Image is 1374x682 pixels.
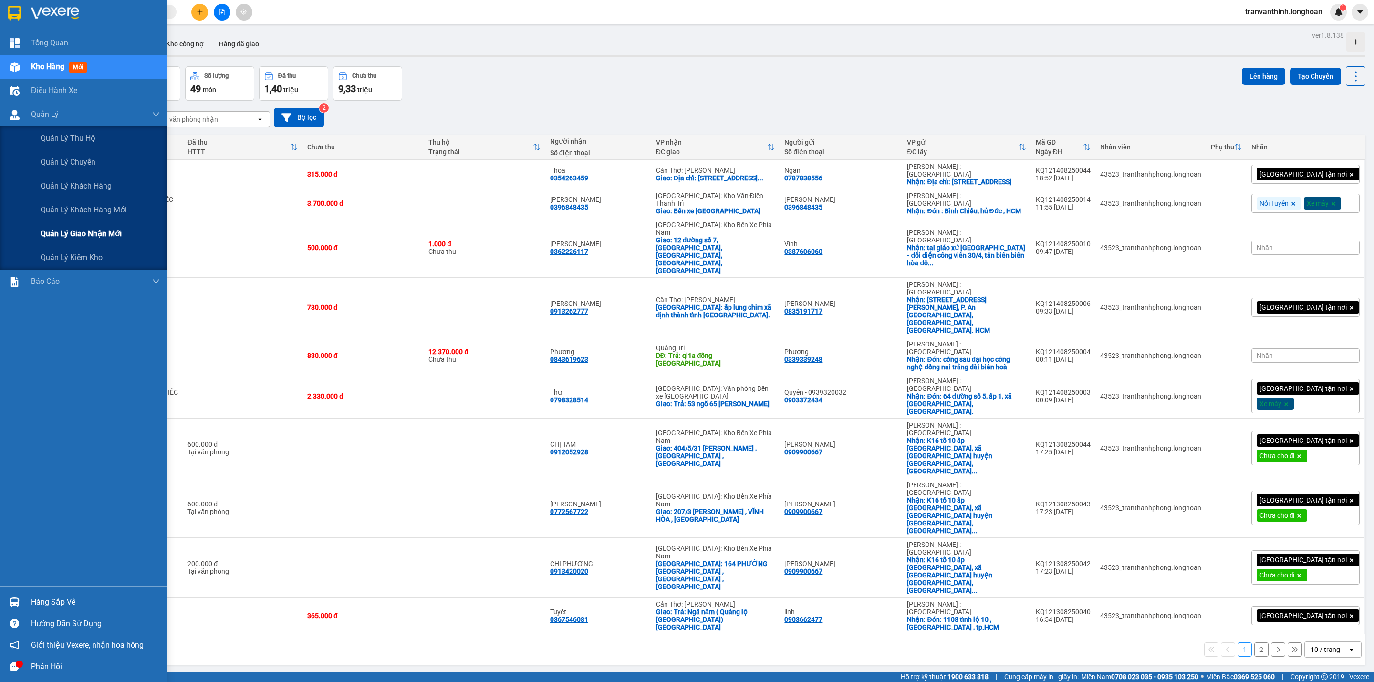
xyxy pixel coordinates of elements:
div: 17:23 [DATE] [1036,508,1091,515]
div: Ngày ĐH [1036,148,1083,156]
div: 18:52 [DATE] [1036,174,1091,182]
span: | [996,672,997,682]
div: KQ121408250003 [1036,388,1091,396]
span: 49 [190,83,201,94]
div: Vĩnh [784,240,897,248]
div: 0843619623 [550,356,588,363]
img: warehouse-icon [10,86,20,96]
div: HTTT [187,148,290,156]
div: Hướng dẫn sử dụng [31,617,160,631]
button: Tạo Chuyến [1290,68,1341,85]
div: 0798328514 [550,396,588,404]
span: [GEOGRAPHIC_DATA] tận nơi [1259,384,1347,393]
strong: 1900 633 818 [947,673,989,681]
div: Thư [550,388,646,396]
div: Nhân viên [1100,143,1201,151]
div: Giao: Bến xe TP Lạng Sơn [656,207,775,215]
div: Thu hộ [428,138,532,146]
span: plus [197,9,203,15]
span: | [1282,672,1283,682]
button: Số lượng49món [185,66,254,101]
span: Chưa cho đi [1259,571,1295,579]
div: Nhận: Đón: 1108 tỉnh lộ 10 , p Tân Tạo , tp.HCM [907,616,1026,631]
div: VP gửi [907,138,1018,146]
div: Giao: 12 đường số 7, phong châu, đất lành, vĩnh thái, Nha Trang [656,236,775,274]
div: Phụ thu [1211,143,1234,151]
svg: open [256,115,264,123]
th: Toggle SortBy [902,135,1030,160]
div: Dương Văn Hiệu [550,196,646,203]
div: 43523_tranthanhphong.longhoan [1100,352,1201,359]
span: Xe máy [1307,199,1329,208]
div: 0912052928 [550,448,588,456]
button: 1 [1238,642,1252,657]
img: warehouse-icon [10,62,20,72]
div: KQ121408250010 [1036,240,1091,248]
div: Người nhận [550,137,646,145]
div: Nhãn [1251,143,1360,151]
div: 3.700.000 đ [307,199,419,207]
div: KQ121408250014 [1036,196,1091,203]
div: 43523_tranthanhphong.longhoan [1100,304,1201,311]
div: Trạng thái [428,148,532,156]
div: 315.000 đ [307,170,419,178]
span: message [10,662,19,671]
div: 09:33 [DATE] [1036,307,1091,315]
div: 2.330.000 đ [307,392,419,400]
div: [GEOGRAPHIC_DATA]: Kho Bến Xe Phía Nam [656,429,775,444]
div: Tuyết [550,608,646,616]
span: Nhãn [1257,352,1273,359]
div: 17:23 [DATE] [1036,567,1091,575]
div: [GEOGRAPHIC_DATA]: Kho Bến Xe Phía Nam [656,545,775,560]
span: Tổng Quan [31,37,68,49]
div: KQ121308250042 [1036,560,1091,567]
div: KQ121308250043 [1036,500,1091,508]
div: 43523_tranthanhphong.longhoan [1100,444,1201,452]
div: 43523_tranthanhphong.longhoan [1100,504,1201,512]
div: Tại văn phòng [187,508,298,515]
div: Đã thu [278,73,296,79]
div: [PERSON_NAME] : [GEOGRAPHIC_DATA] [907,541,1026,556]
div: Cần Thơ: [PERSON_NAME] [656,296,775,304]
div: 00:11 [DATE] [1036,356,1091,363]
span: triệu [357,86,372,94]
div: Nhận: K16 tổ 10 ấp Phước Hiệp, xã Phước Tỉnh huyện Long Điền, Bà Rịa Vũng Tau [907,437,1026,475]
span: ... [928,259,934,267]
span: 1,40 [264,83,282,94]
div: 0835191717 [784,307,822,315]
div: 0367546081 [550,616,588,623]
div: 09:47 [DATE] [1036,248,1091,255]
div: 0396848435 [784,203,822,211]
div: VP nhận [656,138,768,146]
div: KQ121408250044 [1036,167,1091,174]
div: Người gửi [784,138,897,146]
div: Nhận: Đón : Bình Chiểu, hủ Đức , HCM [907,207,1026,215]
div: HOÀNG HẰNG [550,500,646,508]
div: CHỊ TÂM [550,441,646,448]
div: Dương Văn Hiệu [784,196,897,203]
span: Quản lý kiểm kho [41,252,103,263]
div: 43523_tranthanhphong.longhoan [1100,612,1201,619]
span: Miền Nam [1081,672,1198,682]
div: 365.000 đ [307,612,419,619]
div: Chưa thu [428,348,540,363]
div: [GEOGRAPHIC_DATA]: Kho Văn Điển Thanh Trì [656,192,775,207]
th: Toggle SortBy [424,135,545,160]
span: Quản lý thu hộ [41,132,95,144]
div: 0913420020 [550,567,588,575]
div: Tại văn phòng [187,567,298,575]
div: 16:54 [DATE] [1036,616,1091,623]
div: Nhận: tại giáo xứ hà nội - đối diện công viên 30/4, tân biên biên hòa đồng nai [907,244,1026,267]
span: ⚪️ [1201,675,1204,679]
span: Điều hành xe [31,84,77,96]
span: Quản lý khách hàng [41,180,112,192]
span: Chưa cho đi [1259,451,1295,460]
span: Kho hàng [31,62,64,71]
div: [PERSON_NAME] : [GEOGRAPHIC_DATA] [907,229,1026,244]
button: Chưa thu9,33 triệu [333,66,402,101]
div: CHỊ PHƯỢNG [550,560,646,567]
span: [GEOGRAPHIC_DATA] tận nơi [1259,496,1347,504]
div: Tạo kho hàng mới [1346,32,1365,52]
th: Toggle SortBy [183,135,302,160]
div: Nhận: Đón: cổng sau đại học công nghệ đồng nai trảng dài biên hoà [907,356,1026,371]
